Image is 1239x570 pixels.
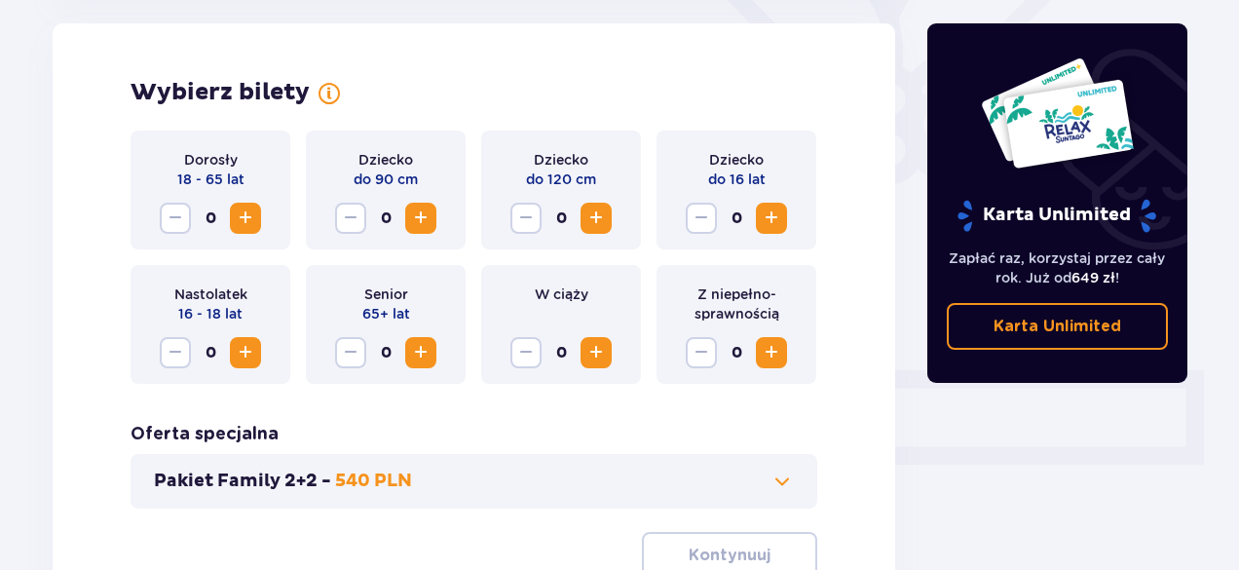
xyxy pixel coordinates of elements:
p: Dziecko [709,150,764,170]
p: 540 PLN [335,470,412,493]
span: 0 [370,203,401,234]
img: Dwie karty całoroczne do Suntago z napisem 'UNLIMITED RELAX', na białym tle z tropikalnymi liśćmi... [980,57,1135,170]
p: Pakiet Family 2+2 - [154,470,331,493]
button: Zwiększ [756,337,787,368]
button: Zmniejsz [510,337,542,368]
p: Z niepełno­sprawnością [672,285,801,323]
h2: Wybierz bilety [131,78,310,107]
span: 0 [721,203,752,234]
button: Zmniejsz [335,203,366,234]
button: Zmniejsz [160,203,191,234]
p: 16 - 18 lat [178,304,243,323]
a: Karta Unlimited [947,303,1169,350]
p: Kontynuuj [689,545,770,566]
button: Zwiększ [230,337,261,368]
p: Senior [364,285,408,304]
button: Zwiększ [581,337,612,368]
p: Dziecko [534,150,588,170]
p: do 120 cm [526,170,596,189]
span: 0 [370,337,401,368]
button: Zmniejsz [686,203,717,234]
button: Zmniejsz [510,203,542,234]
span: 0 [195,203,226,234]
button: Zwiększ [756,203,787,234]
button: Zmniejsz [160,337,191,368]
span: 0 [721,337,752,368]
p: Karta Unlimited [956,199,1158,233]
button: Zwiększ [405,203,436,234]
h3: Oferta specjalna [131,423,279,446]
button: Zwiększ [405,337,436,368]
span: 0 [545,337,577,368]
p: do 16 lat [708,170,766,189]
p: Dziecko [358,150,413,170]
p: Zapłać raz, korzystaj przez cały rok. Już od ! [947,248,1169,287]
button: Zwiększ [230,203,261,234]
span: 0 [195,337,226,368]
p: Dorosły [184,150,238,170]
p: 65+ lat [362,304,410,323]
button: Zmniejsz [335,337,366,368]
button: Zmniejsz [686,337,717,368]
button: Pakiet Family 2+2 -540 PLN [154,470,794,493]
p: 18 - 65 lat [177,170,244,189]
span: 0 [545,203,577,234]
p: do 90 cm [354,170,418,189]
p: Karta Unlimited [994,316,1121,337]
p: Nastolatek [174,285,247,304]
span: 649 zł [1071,270,1115,285]
p: W ciąży [535,285,588,304]
button: Zwiększ [581,203,612,234]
